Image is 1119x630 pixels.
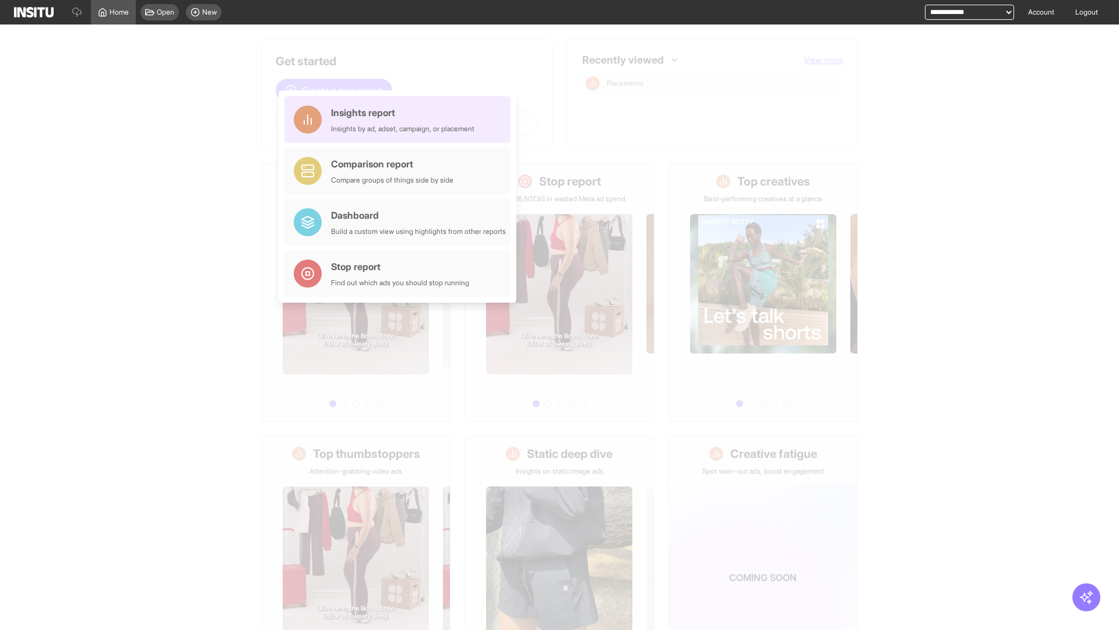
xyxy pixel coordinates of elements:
div: Build a custom view using highlights from other reports [331,227,506,236]
span: New [202,8,217,17]
span: Open [157,8,174,17]
div: Insights report [331,106,474,120]
span: Home [110,8,129,17]
div: Stop report [331,260,469,274]
div: Insights by ad, adset, campaign, or placement [331,124,474,134]
div: Comparison report [331,157,453,171]
div: Dashboard [331,208,506,222]
div: Compare groups of things side by side [331,176,453,185]
img: Logo [14,7,54,17]
div: Find out which ads you should stop running [331,278,469,288]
